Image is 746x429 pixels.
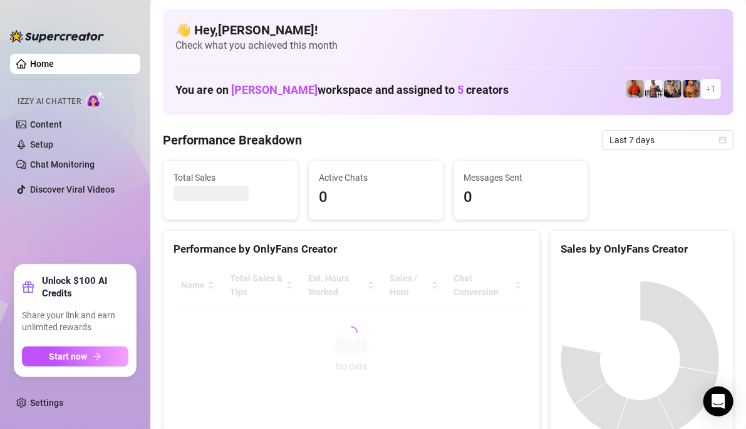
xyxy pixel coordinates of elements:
span: Izzy AI Chatter [18,96,81,108]
span: arrow-right [93,352,101,361]
span: Total Sales [174,171,288,184]
img: JUSTIN [645,80,663,98]
span: 5 [457,83,464,96]
span: Last 7 days [609,131,726,149]
span: Active Chats [319,171,433,184]
a: Home [30,59,54,69]
div: Open Intercom Messenger [703,386,733,416]
a: Chat Monitoring [30,159,95,169]
div: Sales by OnlyFans Creator [561,241,723,258]
strong: Unlock $100 AI Credits [42,275,128,300]
span: Check what you achieved this month [175,39,721,53]
div: Performance by OnlyFans Creator [174,241,529,258]
span: calendar [719,136,727,144]
img: AI Chatter [86,91,105,109]
a: Setup [30,139,53,149]
span: Start now [49,351,88,361]
img: JG [683,80,700,98]
span: gift [22,281,34,293]
img: George [664,80,681,98]
a: Settings [30,398,63,408]
a: Content [30,119,62,129]
span: 0 [319,186,433,209]
h4: Performance Breakdown [163,131,302,149]
span: 0 [464,186,578,209]
span: Messages Sent [464,171,578,184]
span: Share your link and earn unlimited rewards [22,310,128,334]
h1: You are on workspace and assigned to creators [175,83,509,97]
span: + 1 [706,82,716,96]
img: Justin [626,80,644,98]
span: loading [345,326,358,340]
button: Start nowarrow-right [22,346,128,366]
span: [PERSON_NAME] [231,83,318,96]
img: logo-BBDzfeDw.svg [10,30,104,43]
a: Discover Viral Videos [30,184,115,194]
h4: 👋 Hey, [PERSON_NAME] ! [175,21,721,39]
